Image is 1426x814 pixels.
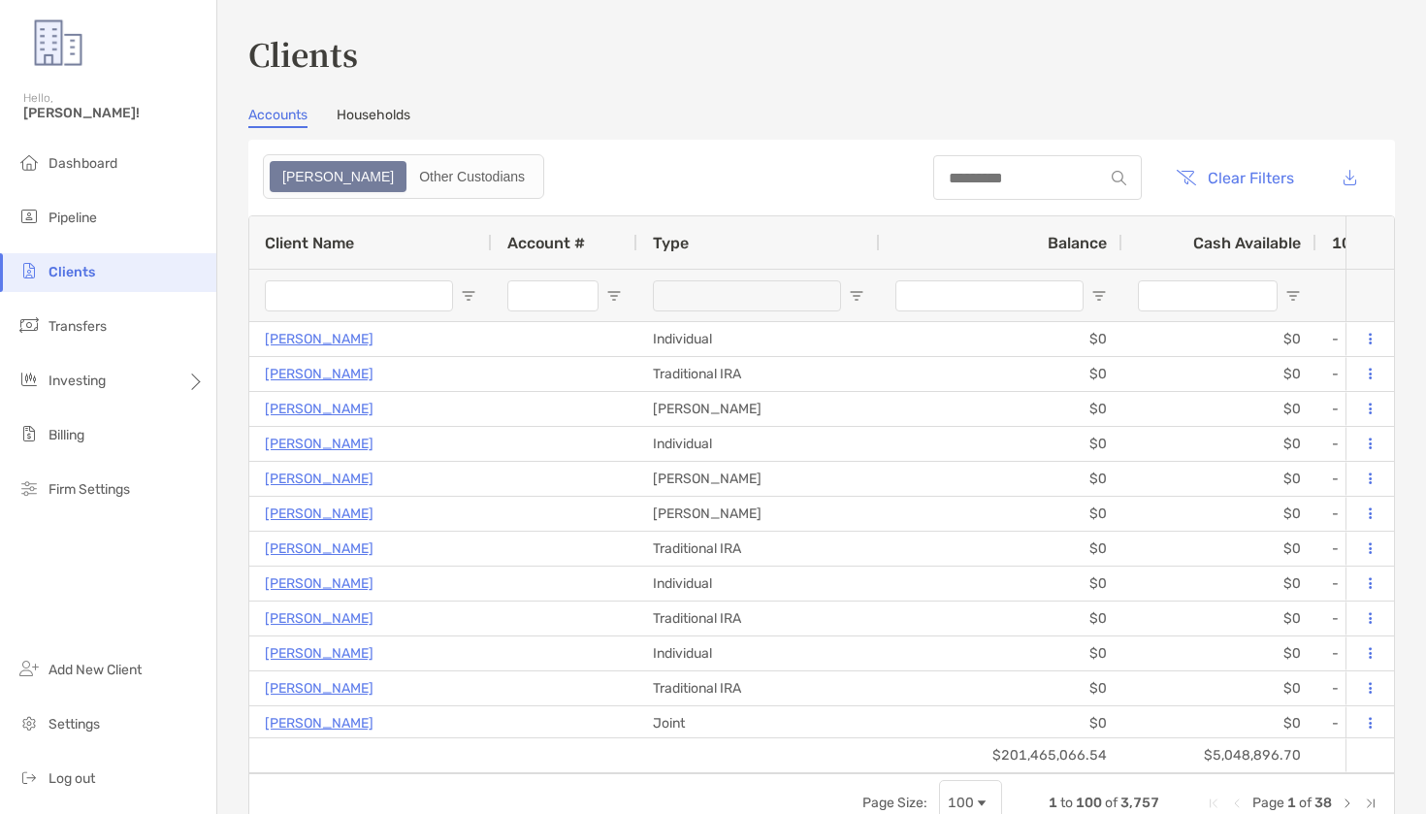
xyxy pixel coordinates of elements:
div: $0 [1122,497,1316,531]
div: $0 [1122,392,1316,426]
div: Individual [637,322,880,356]
a: Accounts [248,107,308,128]
a: [PERSON_NAME] [265,606,373,631]
div: Last Page [1363,796,1378,811]
span: 100 [1076,795,1102,811]
a: [PERSON_NAME] [265,641,373,666]
div: Traditional IRA [637,357,880,391]
div: $0 [880,636,1122,670]
div: $0 [1122,706,1316,740]
img: Zoe Logo [23,8,93,78]
span: [PERSON_NAME]! [23,105,205,121]
div: $0 [1122,427,1316,461]
div: $0 [880,427,1122,461]
span: Dashboard [49,155,117,172]
span: Add New Client [49,662,142,678]
div: $0 [880,357,1122,391]
span: Type [653,234,689,252]
input: Account # Filter Input [507,280,599,311]
div: Zoe [272,163,405,190]
div: 100 [948,795,974,811]
div: $0 [1122,602,1316,635]
span: Balance [1048,234,1107,252]
span: Client Name [265,234,354,252]
img: settings icon [17,711,41,734]
a: Households [337,107,410,128]
div: $5,048,896.70 [1122,738,1316,772]
div: $0 [1122,567,1316,601]
div: $0 [1122,636,1316,670]
button: Clear Filters [1161,156,1309,199]
a: [PERSON_NAME] [265,502,373,526]
button: Open Filter Menu [1091,288,1107,304]
button: Open Filter Menu [606,288,622,304]
a: [PERSON_NAME] [265,397,373,421]
button: Open Filter Menu [849,288,864,304]
input: Cash Available Filter Input [1138,280,1278,311]
p: [PERSON_NAME] [265,467,373,491]
button: Open Filter Menu [1285,288,1301,304]
img: add_new_client icon [17,657,41,680]
span: Pipeline [49,210,97,226]
span: Transfers [49,318,107,335]
img: transfers icon [17,313,41,337]
span: 3,757 [1120,795,1159,811]
div: Joint [637,706,880,740]
p: [PERSON_NAME] [265,571,373,596]
div: Previous Page [1229,796,1245,811]
img: input icon [1112,171,1126,185]
h3: Clients [248,31,1395,76]
div: $201,465,066.54 [880,738,1122,772]
span: Billing [49,427,84,443]
span: to [1060,795,1073,811]
div: [PERSON_NAME] [637,497,880,531]
div: Other Custodians [408,163,535,190]
div: $0 [1122,462,1316,496]
img: dashboard icon [17,150,41,174]
div: [PERSON_NAME] [637,462,880,496]
a: [PERSON_NAME] [265,362,373,386]
div: $0 [880,706,1122,740]
div: First Page [1206,796,1221,811]
div: $0 [880,462,1122,496]
a: [PERSON_NAME] [265,711,373,735]
div: Traditional IRA [637,602,880,635]
input: Balance Filter Input [895,280,1084,311]
span: 38 [1314,795,1332,811]
div: Page Size: [862,795,927,811]
span: 1 [1287,795,1296,811]
img: firm-settings icon [17,476,41,500]
a: [PERSON_NAME] [265,327,373,351]
img: clients icon [17,259,41,282]
div: $0 [880,497,1122,531]
div: $0 [880,322,1122,356]
div: $0 [880,602,1122,635]
a: [PERSON_NAME] [265,676,373,700]
div: $0 [1122,671,1316,705]
div: Individual [637,636,880,670]
div: Next Page [1340,796,1355,811]
span: Settings [49,716,100,733]
span: 1 [1049,795,1057,811]
div: $0 [880,567,1122,601]
a: [PERSON_NAME] [265,432,373,456]
div: Traditional IRA [637,532,880,566]
div: Individual [637,567,880,601]
span: of [1299,795,1312,811]
div: $0 [880,532,1122,566]
span: Cash Available [1193,234,1301,252]
a: [PERSON_NAME] [265,537,373,561]
div: $0 [1122,357,1316,391]
div: Traditional IRA [637,671,880,705]
input: Client Name Filter Input [265,280,453,311]
div: $0 [1122,322,1316,356]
